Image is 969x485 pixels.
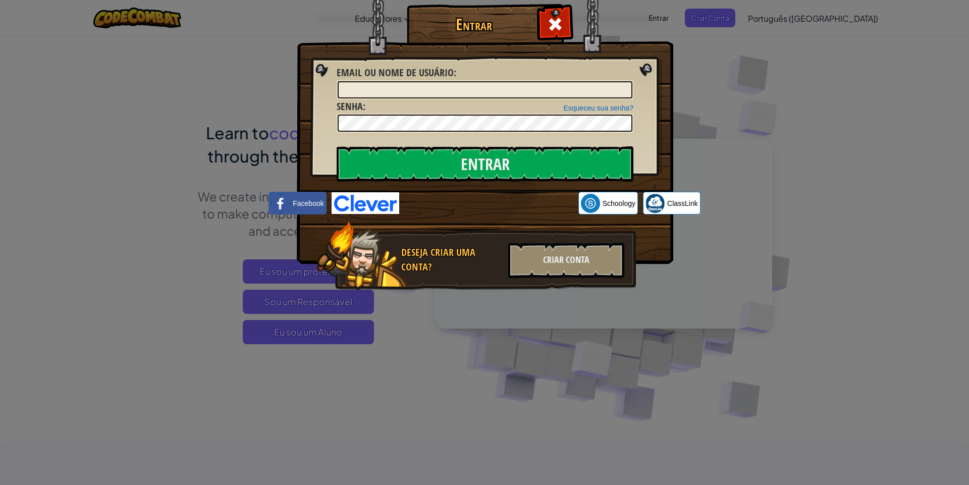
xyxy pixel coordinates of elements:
[332,192,399,214] img: clever-logo-blue.png
[409,16,538,33] h1: Entrar
[271,194,290,213] img: facebook_small.png
[603,198,635,208] span: Schoology
[667,198,698,208] span: ClassLink
[508,243,624,278] div: Criar Conta
[337,99,363,113] span: Senha
[563,104,633,112] a: Esqueceu sua senha?
[401,245,502,274] div: Deseja Criar uma Conta?
[293,198,324,208] span: Facebook
[337,99,365,114] label: :
[337,66,454,79] span: Email ou nome de usuário
[337,66,456,80] label: :
[581,194,600,213] img: schoology.png
[399,192,578,214] iframe: Botão "Fazer login com o Google"
[337,146,633,182] input: Entrar
[645,194,665,213] img: classlink-logo-small.png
